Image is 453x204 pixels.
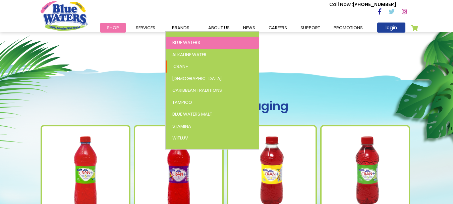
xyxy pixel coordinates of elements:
span: Services [136,25,155,31]
a: store logo [41,1,88,31]
span: Caribbean Traditions [172,87,222,93]
a: careers [262,23,294,33]
span: Stamina [172,123,191,129]
span: Blue Waters [172,39,200,46]
a: News [236,23,262,33]
span: Alkaline Water [172,51,207,58]
span: [DEMOGRAPHIC_DATA] [172,75,222,82]
a: login [377,23,405,33]
span: Brands [172,25,189,31]
span: WitLuv [172,135,188,141]
span: Shop [107,25,119,31]
span: Cran+ [173,63,188,70]
span: Blue Waters Malt [172,111,212,117]
a: about us [202,23,236,33]
a: Promotions [327,23,370,33]
a: support [294,23,327,33]
span: Call Now : [329,1,353,8]
p: [PHONE_NUMBER] [329,1,396,8]
span: Tampico [172,99,192,106]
